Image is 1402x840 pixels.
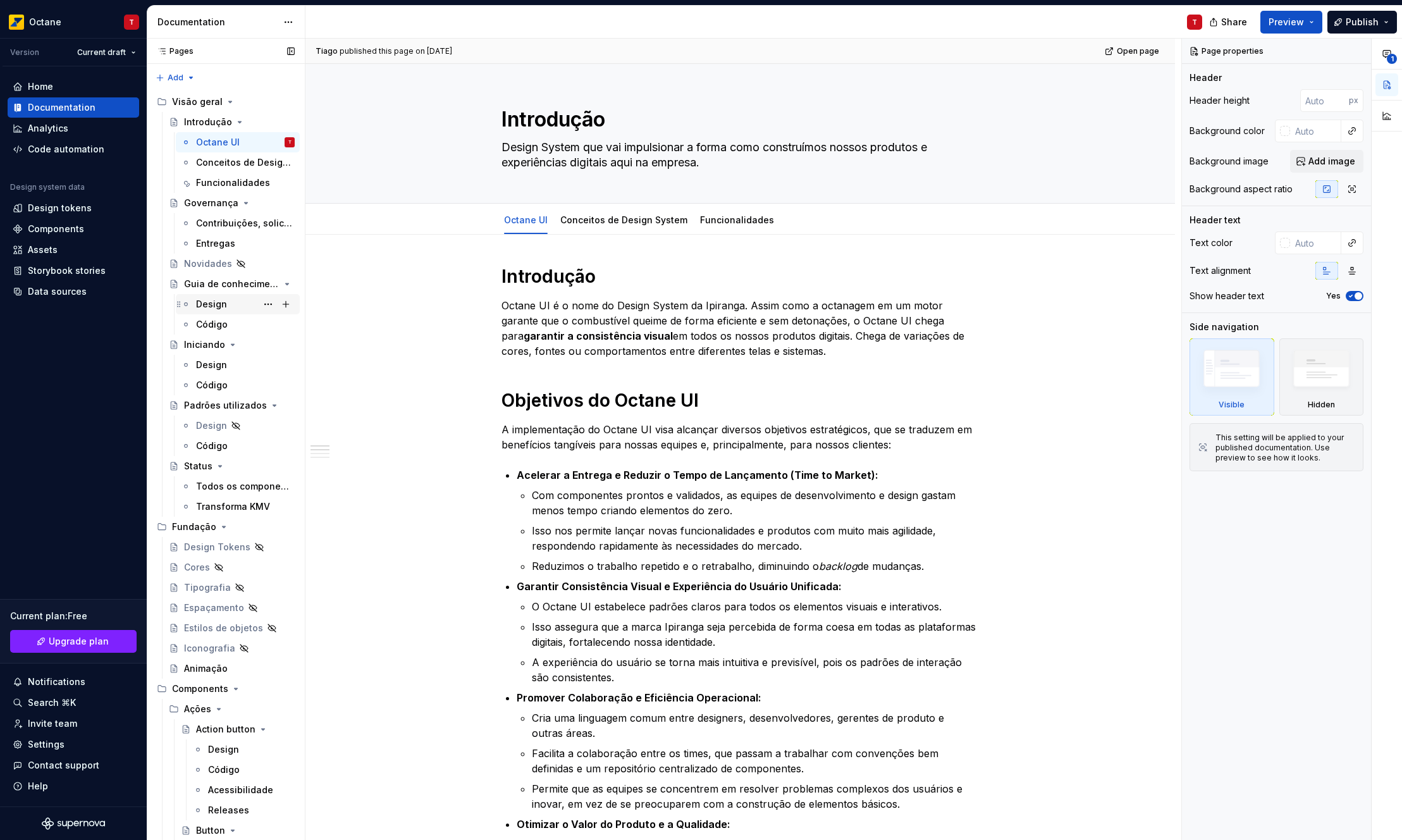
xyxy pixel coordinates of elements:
span: Add image [1308,155,1355,168]
span: Preview [1269,16,1304,28]
div: T [129,17,134,27]
div: Octane [29,16,61,28]
a: Código [176,436,300,456]
div: This setting will be applied to your published documentation. Use preview to see how it looks. [1215,433,1355,463]
div: Visão geral [152,92,300,112]
a: Octane UIT [176,132,300,152]
div: Visible [1190,338,1274,416]
h1: Objetivos do Octane UI [501,389,980,412]
a: Conceitos de Design System [560,214,687,225]
input: Auto [1290,232,1341,254]
a: Acessibilidade [188,780,300,800]
div: published this page on [DATE] [340,46,452,56]
div: Iconografia [184,642,235,655]
div: Button [196,824,225,837]
a: Design [176,416,300,436]
p: Octane UI é o nome do Design System da Ipiranga. Assim como a octanagem em um motor garante que o... [501,298,980,359]
p: A experiência do usuário se torna mais intuitiva e previsível, pois os padrões de interação são c... [532,655,980,685]
a: Introdução [164,112,300,132]
div: T [1192,17,1197,27]
div: Background aspect ratio [1190,183,1293,195]
p: px [1349,96,1358,106]
a: Novidades [164,254,300,274]
a: Espaçamento [164,598,300,618]
div: Visão geral [172,96,223,108]
button: Current draft [71,44,142,61]
div: Código [196,318,228,331]
a: Código [188,760,300,780]
a: Releases [188,800,300,820]
div: Invite team [28,717,77,730]
a: Contribuições, solicitações e bugs [176,213,300,233]
a: Assets [8,240,139,260]
div: Governança [184,197,238,209]
div: Iniciando [184,338,225,351]
button: Preview [1260,11,1322,34]
div: Settings [28,738,65,751]
a: Guia de conhecimento [164,274,300,294]
img: e8093afa-4b23-4413-bf51-00cde92dbd3f.png [9,15,24,30]
div: T [288,136,292,149]
div: Fundação [152,517,300,537]
div: Current plan : Free [10,610,137,622]
button: Search ⌘K [8,693,139,713]
a: Design Tokens [164,537,300,557]
svg: Supernova Logo [42,817,105,830]
div: Components [28,223,84,235]
div: Padrões utilizados [184,399,267,412]
em: backlog [819,560,858,572]
a: Analytics [8,118,139,139]
a: Tipografia [164,577,300,598]
div: Ações [164,699,300,719]
div: Background image [1190,155,1269,168]
div: Code automation [28,143,104,156]
a: Documentation [8,97,139,118]
span: Current draft [77,47,126,58]
div: Todos os componentes [196,480,292,493]
a: Settings [8,734,139,755]
a: Data sources [8,281,139,302]
div: Home [28,80,53,93]
span: Add [168,73,183,83]
p: Isso assegura que a marca Ipiranga seja percebida de forma coesa em todas as plataformas digitais... [532,619,980,650]
button: Help [8,776,139,796]
div: Animação [184,662,228,675]
a: Status [164,456,300,476]
div: Código [196,440,228,452]
div: Novidades [184,257,232,270]
span: Upgrade plan [49,635,109,648]
a: Upgrade plan [10,630,137,653]
div: Components [152,679,300,699]
p: A implementação do Octane UI visa alcançar diversos objetivos estratégicos, que se traduzem em be... [501,422,980,452]
p: Facilita a colaboração entre os times, que passam a trabalhar com convenções bem definidas e um r... [532,746,980,776]
div: Fundação [172,521,216,533]
a: Animação [164,658,300,679]
div: Action button [196,723,255,736]
a: Funcionalidades [700,214,774,225]
a: Transforma KMV [176,497,300,517]
a: Action button [176,719,300,739]
div: Header height [1190,94,1250,107]
p: O Octane UI estabelece padrões claros para todos os elementos visuais e interativos. [532,599,980,614]
a: Design [176,294,300,314]
div: Espaçamento [184,602,244,614]
div: Funcionalidades [695,206,779,233]
div: Hidden [1308,400,1335,410]
div: Version [10,47,39,58]
div: Analytics [28,122,68,135]
button: Notifications [8,672,139,692]
div: Tipografia [184,581,231,594]
div: Design [196,359,227,371]
a: Storybook stories [8,261,139,281]
div: Contact support [28,759,99,772]
a: Código [176,375,300,395]
span: 1 [1387,54,1397,64]
div: Background color [1190,125,1265,137]
a: Invite team [8,713,139,734]
a: Estilos de objetos [164,618,300,638]
div: Hidden [1279,338,1364,416]
div: Contribuições, solicitações e bugs [196,217,292,230]
a: Iconografia [164,638,300,658]
button: Add image [1290,150,1363,173]
textarea: Introdução [499,104,977,135]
